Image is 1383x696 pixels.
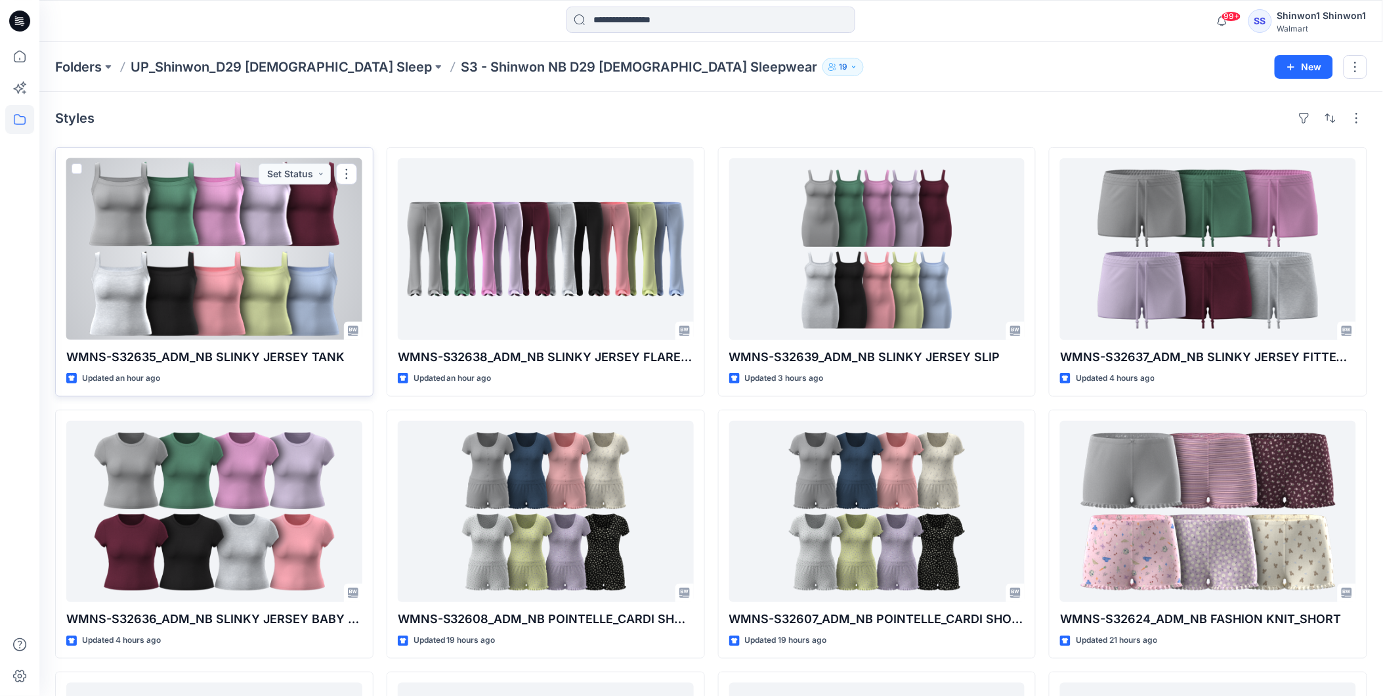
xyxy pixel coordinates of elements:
[745,634,827,647] p: Updated 19 hours ago
[1060,421,1356,603] a: WMNS-S32624_ADM_NB FASHION KNIT_SHORT
[1277,8,1367,24] div: Shinwon1 Shinwon1
[745,372,824,385] p: Updated 3 hours ago
[729,421,1025,603] a: WMNS-S32607_ADM_NB POINTELLE_CARDI SHORT SET (OPT 1)
[1076,634,1157,647] p: Updated 21 hours ago
[55,110,95,126] h4: Styles
[82,372,160,385] p: Updated an hour ago
[1060,610,1356,628] p: WMNS-S32624_ADM_NB FASHION KNIT_SHORT
[414,372,492,385] p: Updated an hour ago
[414,634,496,647] p: Updated 19 hours ago
[1076,372,1155,385] p: Updated 4 hours ago
[1222,11,1241,22] span: 99+
[66,610,362,628] p: WMNS-S32636_ADM_NB SLINKY JERSEY BABY TEE
[822,58,864,76] button: 19
[729,158,1025,340] a: WMNS-S32639_ADM_NB SLINKY JERSEY SLIP
[398,610,694,628] p: WMNS-S32608_ADM_NB POINTELLE_CARDI SHORT SET (OPT 2)
[66,348,362,366] p: WMNS-S32635_ADM_NB SLINKY JERSEY TANK
[398,158,694,340] a: WMNS-S32638_ADM_NB SLINKY JERSEY FLARE PANT
[729,610,1025,628] p: WMNS-S32607_ADM_NB POINTELLE_CARDI SHORT SET (OPT 1)
[66,421,362,603] a: WMNS-S32636_ADM_NB SLINKY JERSEY BABY TEE
[1060,158,1356,340] a: WMNS-S32637_ADM_NB SLINKY JERSEY FITTED SHORT
[66,158,362,340] a: WMNS-S32635_ADM_NB SLINKY JERSEY TANK
[729,348,1025,366] p: WMNS-S32639_ADM_NB SLINKY JERSEY SLIP
[461,58,817,76] p: S3 - Shinwon NB D29 [DEMOGRAPHIC_DATA] Sleepwear
[131,58,432,76] a: UP_Shinwon_D29 [DEMOGRAPHIC_DATA] Sleep
[398,348,694,366] p: WMNS-S32638_ADM_NB SLINKY JERSEY FLARE PANT
[839,60,847,74] p: 19
[1277,24,1367,33] div: Walmart
[398,421,694,603] a: WMNS-S32608_ADM_NB POINTELLE_CARDI SHORT SET (OPT 2)
[1248,9,1272,33] div: SS
[1060,348,1356,366] p: WMNS-S32637_ADM_NB SLINKY JERSEY FITTED SHORT
[1275,55,1333,79] button: New
[55,58,102,76] a: Folders
[82,634,161,647] p: Updated 4 hours ago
